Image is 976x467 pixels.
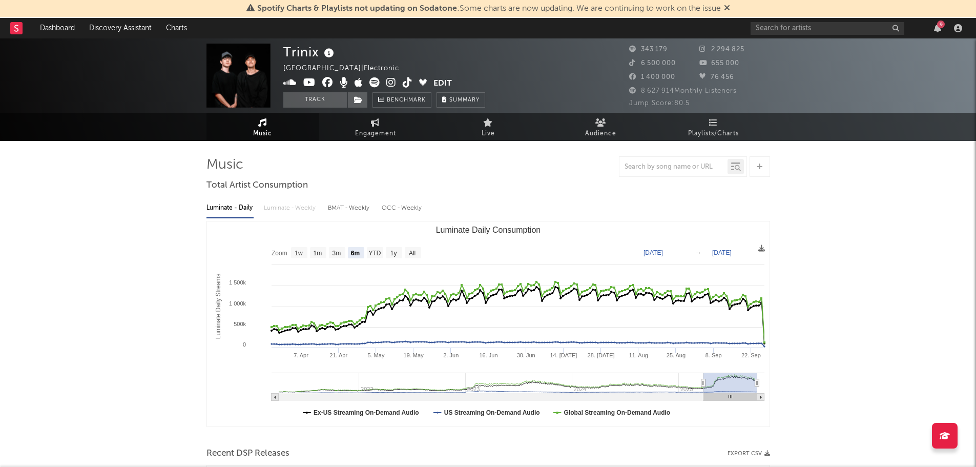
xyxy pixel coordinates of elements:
text: Luminate Daily Consumption [435,226,541,234]
text: 5. May [367,352,385,358]
span: Spotify Charts & Playlists not updating on Sodatone [257,5,457,13]
text: All [408,250,415,257]
span: 343 179 [629,46,668,53]
text: 30. Jun [516,352,535,358]
text: 3m [332,250,341,257]
input: Search by song name or URL [619,163,728,171]
text: 7. Apr [294,352,308,358]
span: Dismiss [724,5,730,13]
span: Jump Score: 80.5 [629,100,690,107]
text: → [695,249,701,256]
text: 1w [295,250,303,257]
text: [DATE] [712,249,732,256]
text: Ex-US Streaming On-Demand Audio [314,409,419,416]
span: 1 400 000 [629,74,675,80]
a: Discovery Assistant [82,18,159,38]
div: Trinix [283,44,337,60]
text: 1m [313,250,322,257]
text: 21. Apr [329,352,347,358]
div: BMAT - Weekly [328,199,371,217]
button: Edit [433,77,452,90]
span: : Some charts are now updating. We are continuing to work on the issue [257,5,721,13]
text: 1 500k [229,279,246,286]
div: OCC - Weekly [382,199,423,217]
span: Engagement [355,128,396,140]
span: Playlists/Charts [688,128,739,140]
text: 14. [DATE] [550,352,577,358]
a: Charts [159,18,194,38]
text: 22. Sep [741,352,760,358]
button: Summary [437,92,485,108]
text: 6m [350,250,359,257]
span: Total Artist Consumption [206,179,308,192]
a: Playlists/Charts [657,113,770,141]
button: Track [283,92,347,108]
text: Zoom [272,250,287,257]
text: 8. Sep [705,352,721,358]
text: 11. Aug [629,352,648,358]
text: US Streaming On-Demand Audio [444,409,539,416]
text: 0 [242,341,245,348]
button: Export CSV [728,451,770,457]
text: 16. Jun [479,352,497,358]
a: Benchmark [372,92,431,108]
button: 9 [934,24,941,32]
span: Live [482,128,495,140]
input: Search for artists [751,22,904,35]
text: [DATE] [643,249,663,256]
text: YTD [368,250,381,257]
span: Summary [449,97,480,103]
span: 2 294 825 [699,46,744,53]
span: 655 000 [699,60,739,67]
text: 28. [DATE] [587,352,614,358]
a: Live [432,113,545,141]
div: [GEOGRAPHIC_DATA] | Electronic [283,63,411,75]
text: Global Streaming On-Demand Audio [564,409,670,416]
span: 8 627 914 Monthly Listeners [629,88,737,94]
text: 19. May [403,352,424,358]
a: Dashboard [33,18,82,38]
div: 9 [937,21,945,28]
div: Luminate - Daily [206,199,254,217]
text: 25. Aug [666,352,685,358]
span: 76 456 [699,74,734,80]
text: 1 000k [229,300,246,307]
text: 2. Jun [443,352,459,358]
text: 500k [234,321,246,327]
svg: Luminate Daily Consumption [207,221,770,427]
span: Audience [585,128,616,140]
text: 1y [390,250,397,257]
span: Music [253,128,272,140]
text: Luminate Daily Streams [214,274,221,339]
span: 6 500 000 [629,60,676,67]
span: Benchmark [387,94,426,107]
a: Music [206,113,319,141]
a: Engagement [319,113,432,141]
span: Recent DSP Releases [206,448,289,460]
a: Audience [545,113,657,141]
